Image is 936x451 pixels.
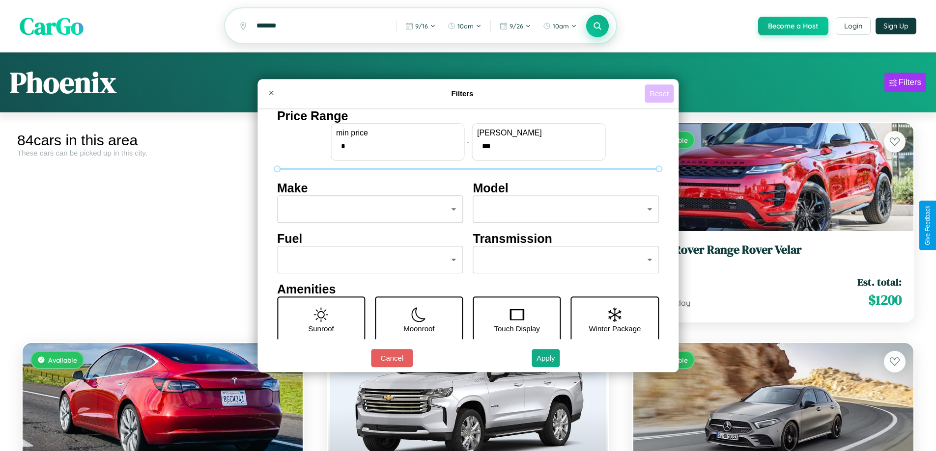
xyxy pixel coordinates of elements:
p: - [467,135,469,148]
button: 10am [443,18,486,34]
h1: Phoenix [10,62,116,103]
h4: Fuel [277,232,463,246]
span: CarGo [20,10,84,42]
h4: Amenities [277,282,659,296]
h4: Transmission [473,232,659,246]
span: 9 / 16 [415,22,428,30]
button: Reset [645,84,674,103]
div: These cars can be picked up in this city. [17,149,308,157]
span: / day [670,298,690,308]
button: Filters [884,73,926,92]
button: Sign Up [876,18,916,34]
h4: Make [277,181,463,195]
button: 10am [538,18,582,34]
span: 10am [457,22,474,30]
div: Filters [899,78,921,87]
button: 9/16 [400,18,441,34]
button: 9/26 [495,18,536,34]
span: Available [48,356,77,364]
span: 10am [553,22,569,30]
button: Become a Host [758,17,828,35]
label: min price [336,129,459,137]
div: 84 cars in this area [17,132,308,149]
p: Sunroof [308,322,334,335]
h4: Price Range [277,109,659,123]
h3: Land Rover Range Rover Velar [645,243,902,257]
label: [PERSON_NAME] [477,129,600,137]
a: Land Rover Range Rover Velar2017 [645,243,902,267]
button: Apply [532,349,560,367]
h4: Filters [280,89,645,98]
button: Cancel [371,349,413,367]
span: 9 / 26 [510,22,523,30]
h4: Model [473,181,659,195]
p: Moonroof [403,322,434,335]
div: Give Feedback [924,206,931,245]
p: Winter Package [589,322,641,335]
button: Login [836,17,871,35]
span: $ 1200 [868,290,902,310]
p: Touch Display [494,322,539,335]
span: Est. total: [857,275,902,289]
